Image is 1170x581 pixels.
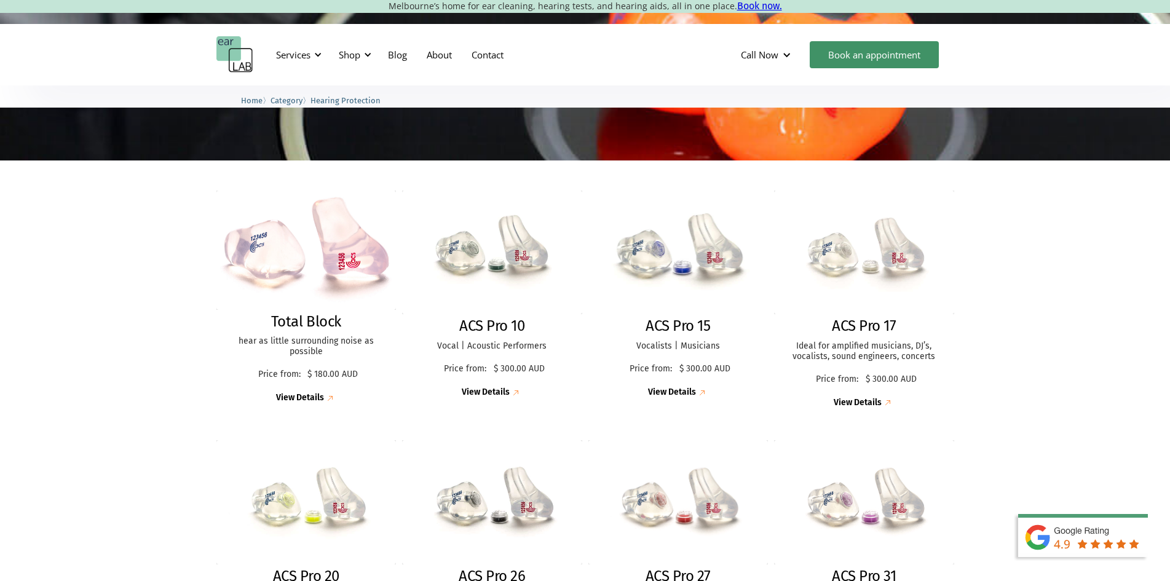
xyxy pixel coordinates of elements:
img: ACS Pro 15 [579,184,777,320]
img: ACS Pro 10 [402,191,582,314]
h2: ACS Pro 17 [832,317,896,335]
li: 〉 [241,94,271,107]
span: Category [271,96,302,105]
h2: ACS Pro 10 [459,317,524,335]
div: Services [269,36,325,73]
a: Hearing Protection [310,94,381,106]
p: Ideal for amplified musicians, DJ’s, vocalists, sound engineers, concerts [786,341,942,362]
p: Vocalists | Musicians [601,341,756,352]
h2: Total Block [271,313,341,331]
a: Blog [378,37,417,73]
img: Total Block [216,191,397,310]
p: $ 180.00 AUD [307,370,358,380]
div: View Details [462,387,510,398]
img: ACS Pro 17 [774,191,954,314]
p: Price from: [440,364,491,374]
div: Shop [339,49,360,61]
div: View Details [648,387,696,398]
h2: ACS Pro 15 [646,317,710,335]
img: ACS Pro 31 [774,440,954,564]
span: Hearing Protection [310,96,381,105]
img: ACS Pro 27 [588,440,769,564]
p: hear as little surrounding noise as possible [229,336,384,357]
a: ACS Pro 17ACS Pro 17Ideal for amplified musicians, DJ’s, vocalists, sound engineers, concertsPric... [774,191,954,409]
p: Price from: [812,374,863,385]
a: About [417,37,462,73]
p: $ 300.00 AUD [494,364,545,374]
p: Price from: [254,370,304,380]
div: View Details [276,393,324,403]
span: Home [241,96,263,105]
div: Call Now [741,49,778,61]
div: Shop [331,36,375,73]
a: Book an appointment [810,41,939,68]
p: $ 300.00 AUD [866,374,917,385]
a: ACS Pro 15ACS Pro 15Vocalists | MusiciansPrice from:$ 300.00 AUDView Details [588,191,769,399]
div: View Details [834,398,882,408]
img: ACS Pro 20 [216,440,397,564]
li: 〉 [271,94,310,107]
div: Call Now [731,36,804,73]
a: Total BlockTotal Blockhear as little surrounding noise as possiblePrice from:$ 180.00 AUDView Det... [216,191,397,405]
a: Category [271,94,302,106]
img: ACS Pro 26 [402,440,582,564]
div: Services [276,49,310,61]
a: ACS Pro 10ACS Pro 10Vocal | Acoustic PerformersPrice from:$ 300.00 AUDView Details [402,191,582,399]
p: Vocal | Acoustic Performers [414,341,570,352]
p: $ 300.00 AUD [679,364,730,374]
p: Price from: [625,364,676,374]
a: Home [241,94,263,106]
a: home [216,36,253,73]
a: Contact [462,37,513,73]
